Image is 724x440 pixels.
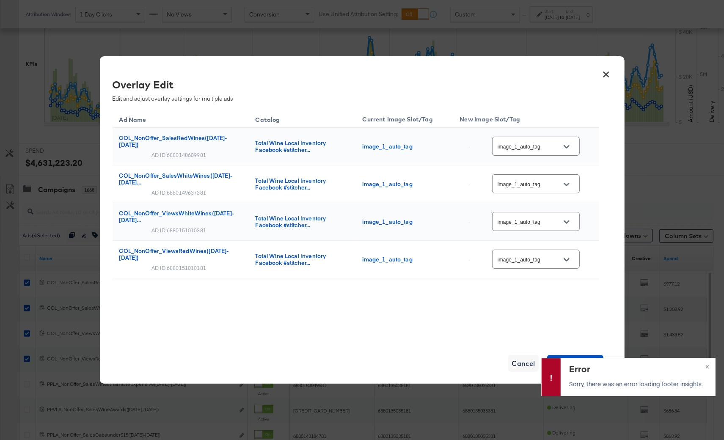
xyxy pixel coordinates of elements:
[569,379,705,388] p: Sorry, there was an error loading footer insights.
[547,355,603,372] button: Save Changes
[363,256,443,263] div: image_1_auto_tag
[356,109,453,128] th: Current Image Slot/Tag
[705,361,709,371] span: ×
[363,181,443,187] div: image_1_auto_tag
[363,218,443,225] div: image_1_auto_tag
[119,116,157,124] span: Ad Name
[569,363,705,375] div: Error
[560,216,573,228] button: Open
[508,355,539,372] button: Cancel
[363,143,443,150] div: image_1_auto_tag
[699,358,715,374] button: ×
[151,151,206,158] div: AD ID: 6880148609981
[560,140,573,153] button: Open
[151,227,206,234] div: AD ID: 6880151010381
[256,215,346,228] div: Total Wine Local Inventory Facebook #stitcher...
[599,65,614,80] button: ×
[453,109,599,128] th: New Image Slot/Tag
[256,253,346,266] div: Total Wine Local Inventory Facebook #stitcher...
[119,135,239,148] div: COL_NonOffer_SalesRedWines([DATE]-[DATE])
[151,264,206,271] div: AD ID: 6880151010181
[119,247,239,261] div: COL_NonOffer_ViewsRedWines([DATE]-[DATE])
[113,77,593,102] div: Edit and adjust overlay settings for multiple ads
[113,77,593,92] div: Overlay Edit
[512,357,535,369] span: Cancel
[560,253,573,266] button: Open
[560,178,573,191] button: Open
[119,210,239,223] div: COL_NonOffer_ViewsWhiteWines([DATE]-[DATE]...
[151,189,206,196] div: AD ID: 6880149637381
[256,140,346,153] div: Total Wine Local Inventory Facebook #stitcher...
[256,177,346,191] div: Total Wine Local Inventory Facebook #stitcher...
[256,116,291,124] span: Catalog
[119,172,239,186] div: COL_NonOffer_SalesWhiteWines([DATE]-[DATE]...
